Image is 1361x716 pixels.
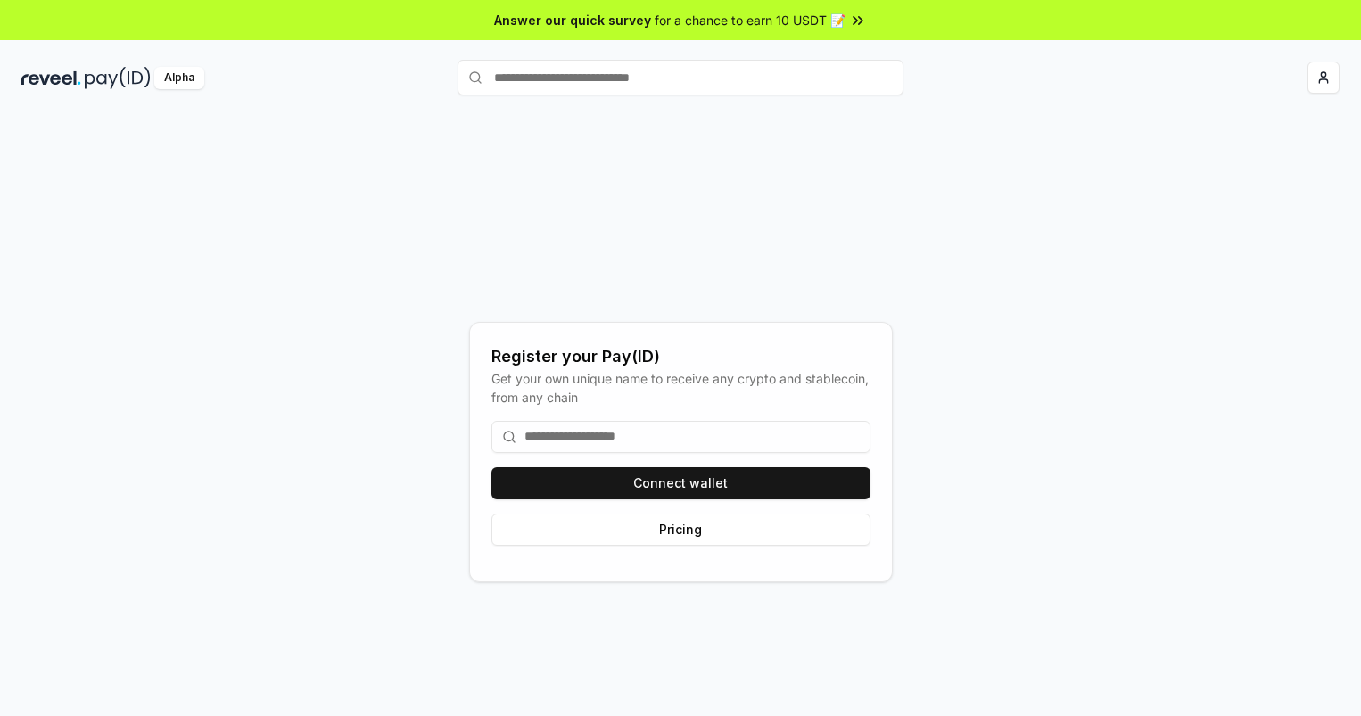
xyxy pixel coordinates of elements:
img: reveel_dark [21,67,81,89]
span: Answer our quick survey [494,11,651,29]
div: Get your own unique name to receive any crypto and stablecoin, from any chain [491,369,870,407]
div: Register your Pay(ID) [491,344,870,369]
button: Connect wallet [491,467,870,499]
div: Alpha [154,67,204,89]
button: Pricing [491,514,870,546]
img: pay_id [85,67,151,89]
span: for a chance to earn 10 USDT 📝 [655,11,845,29]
